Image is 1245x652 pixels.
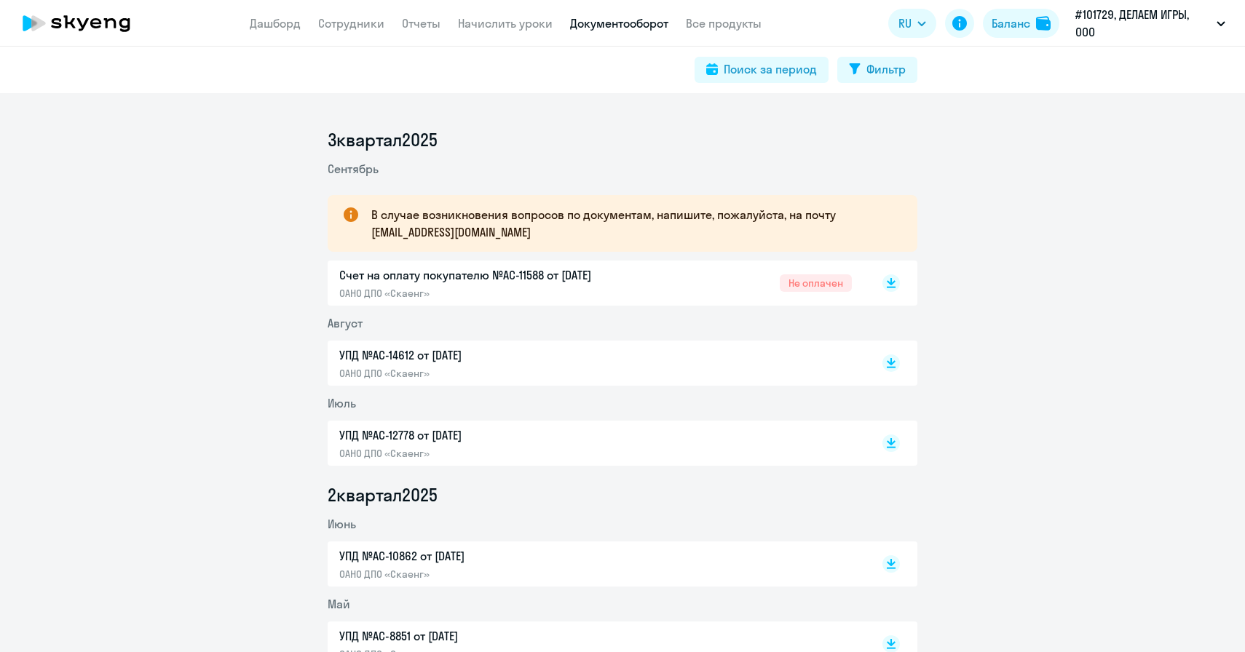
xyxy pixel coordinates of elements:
p: Счет на оплату покупателю №AC-11588 от [DATE] [339,266,645,284]
p: УПД №AC-8851 от [DATE] [339,627,645,645]
span: Июнь [328,517,356,531]
button: Поиск за период [695,57,829,83]
span: Сентябрь [328,162,379,176]
img: balance [1036,16,1051,31]
button: RU [888,9,936,38]
a: Все продукты [686,16,762,31]
a: Дашборд [250,16,301,31]
a: Отчеты [402,16,440,31]
span: Май [328,597,350,611]
p: ОАНО ДПО «Скаенг» [339,367,645,380]
p: ОАНО ДПО «Скаенг» [339,568,645,581]
p: В случае возникновения вопросов по документам, напишите, пожалуйста, на почту [EMAIL_ADDRESS][DOM... [371,206,891,241]
span: Июль [328,396,356,410]
span: RU [898,15,912,32]
div: Баланс [992,15,1030,32]
a: УПД №AC-14612 от [DATE]ОАНО ДПО «Скаенг» [339,346,852,380]
li: 2 квартал 2025 [328,483,917,506]
div: Фильтр [866,60,906,78]
button: #101729, ДЕЛАЕМ ИГРЫ, ООО [1068,6,1233,41]
p: ОАНО ДПО «Скаенг» [339,287,645,300]
p: #101729, ДЕЛАЕМ ИГРЫ, ООО [1075,6,1211,41]
li: 3 квартал 2025 [328,128,917,151]
p: УПД №AC-14612 от [DATE] [339,346,645,364]
a: Счет на оплату покупателю №AC-11588 от [DATE]ОАНО ДПО «Скаенг»Не оплачен [339,266,852,300]
p: УПД №AC-10862 от [DATE] [339,547,645,565]
p: ОАНО ДПО «Скаенг» [339,447,645,460]
a: УПД №AC-10862 от [DATE]ОАНО ДПО «Скаенг» [339,547,852,581]
a: Сотрудники [318,16,384,31]
span: Не оплачен [780,274,852,292]
button: Фильтр [837,57,917,83]
p: УПД №AC-12778 от [DATE] [339,426,645,444]
a: Документооборот [570,16,668,31]
a: УПД №AC-12778 от [DATE]ОАНО ДПО «Скаенг» [339,426,852,460]
span: Август [328,316,363,330]
div: Поиск за период [724,60,817,78]
button: Балансbalance [983,9,1059,38]
a: Начислить уроки [458,16,553,31]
